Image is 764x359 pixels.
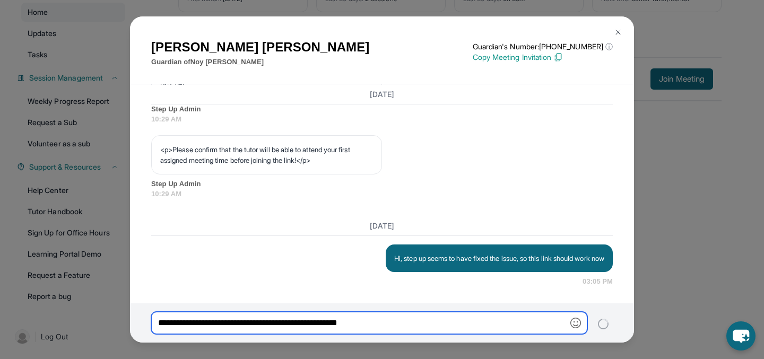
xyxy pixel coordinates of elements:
button: chat-button [726,321,756,351]
span: 03:05 PM [583,276,613,287]
p: <p>Please confirm that the tutor will be able to attend your first assigned meeting time before j... [160,144,373,165]
h3: [DATE] [151,221,613,231]
p: Copy Meeting Invitation [473,52,613,63]
img: Emoji [570,318,581,328]
h1: [PERSON_NAME] [PERSON_NAME] [151,38,369,57]
span: Step Up Admin [151,104,613,115]
img: Copy Icon [553,52,563,62]
span: 10:29 AM [151,189,613,199]
span: 10:29 AM [151,114,613,125]
p: Guardian's Number: [PHONE_NUMBER] [473,41,613,52]
p: Guardian of Noy [PERSON_NAME] [151,57,369,67]
h3: [DATE] [151,89,613,99]
span: Step Up Admin [151,179,613,189]
p: Hi, step up seems to have fixed the issue, so this link should work now [394,253,604,264]
span: ⓘ [605,41,613,52]
img: Close Icon [614,28,622,37]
